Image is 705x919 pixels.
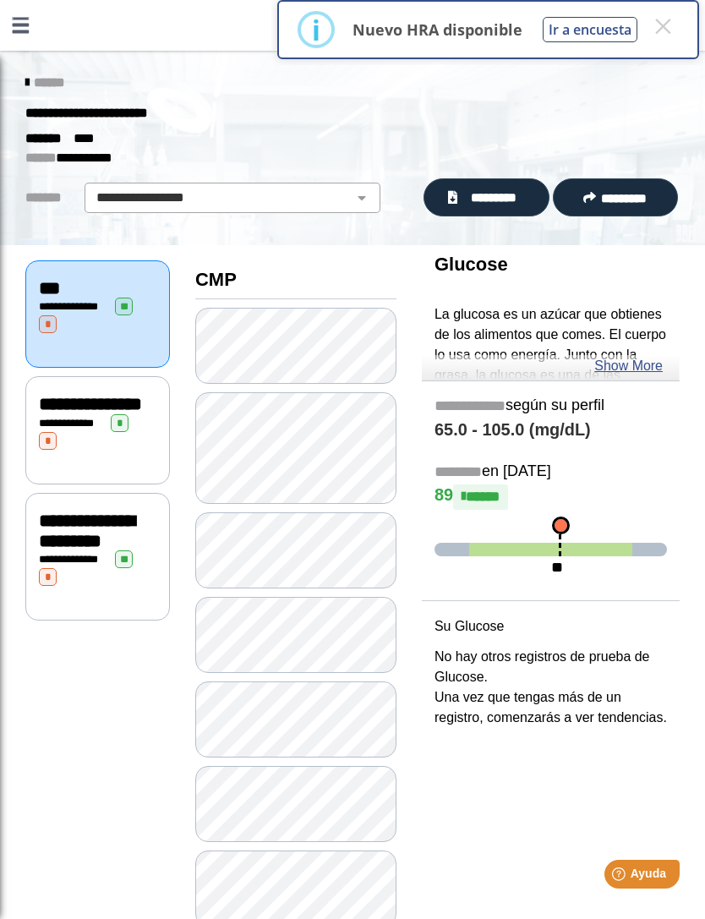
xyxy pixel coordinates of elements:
[434,420,667,440] h4: 65.0 - 105.0 (mg/dL)
[648,11,678,41] button: Close this dialog
[434,462,667,482] h5: en [DATE]
[434,647,667,728] p: No hay otros registros de prueba de Glucose. Una vez que tengas más de un registro, comenzarás a ...
[555,853,686,900] iframe: Help widget launcher
[352,19,522,40] p: Nuevo HRA disponible
[434,304,667,608] p: La glucosa es un azúcar que obtienes de los alimentos que comes. El cuerpo lo usa como energía. J...
[434,616,667,637] p: Su Glucose
[312,14,320,45] div: i
[195,269,237,290] b: CMP
[434,484,667,510] h4: 89
[543,17,637,42] button: Ir a encuesta
[594,356,663,376] a: Show More
[434,397,667,416] h5: según su perfil
[434,254,508,275] b: Glucose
